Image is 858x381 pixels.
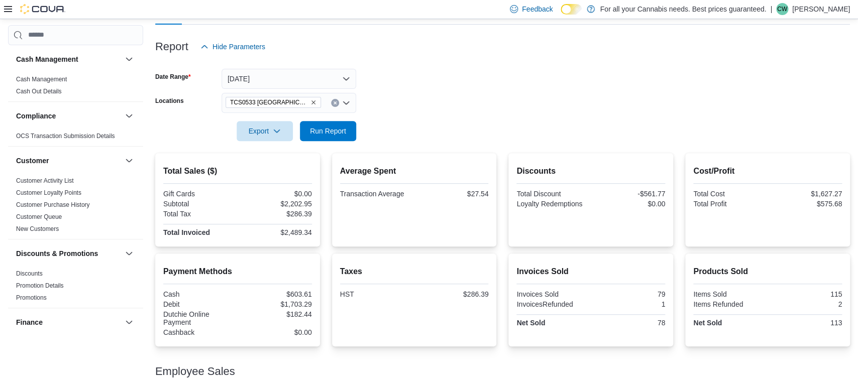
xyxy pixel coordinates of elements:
[237,121,293,141] button: Export
[16,282,64,290] span: Promotion Details
[516,190,589,198] div: Total Discount
[16,282,64,289] a: Promotion Details
[240,210,312,218] div: $286.39
[163,228,210,236] strong: Total Invoiced
[593,319,665,327] div: 78
[16,75,67,83] span: Cash Management
[340,190,412,198] div: Transaction Average
[693,319,722,327] strong: Net Sold
[222,69,356,89] button: [DATE]
[792,3,850,15] p: [PERSON_NAME]
[16,201,90,209] span: Customer Purchase History
[16,177,74,185] span: Customer Activity List
[16,156,121,166] button: Customer
[16,111,121,121] button: Compliance
[693,200,766,208] div: Total Profit
[16,270,43,277] a: Discounts
[16,294,47,301] a: Promotions
[8,268,143,308] div: Discounts & Promotions
[777,3,787,15] span: CW
[16,156,49,166] h3: Customer
[16,225,59,233] span: New Customers
[163,328,236,336] div: Cashback
[340,266,489,278] h2: Taxes
[240,290,312,298] div: $603.61
[123,155,135,167] button: Customer
[593,300,665,308] div: 1
[770,190,842,198] div: $1,627.27
[340,165,489,177] h2: Average Spent
[163,310,236,326] div: Dutchie Online Payment
[8,130,143,146] div: Compliance
[196,37,269,57] button: Hide Parameters
[16,248,121,259] button: Discounts & Promotions
[155,73,191,81] label: Date Range
[16,189,81,197] span: Customer Loyalty Points
[693,290,766,298] div: Items Sold
[240,310,312,318] div: $182.44
[310,99,316,105] button: Remove TCS0533 Richmond from selection in this group
[16,132,115,140] span: OCS Transaction Submission Details
[331,99,339,107] button: Clear input
[212,42,265,52] span: Hide Parameters
[16,213,62,220] a: Customer Queue
[16,88,62,95] a: Cash Out Details
[16,225,59,232] a: New Customers
[516,319,545,327] strong: Net Sold
[342,99,350,107] button: Open list of options
[516,165,665,177] h2: Discounts
[163,300,236,308] div: Debit
[163,190,236,198] div: Gift Cards
[770,290,842,298] div: 115
[693,190,766,198] div: Total Cost
[123,110,135,122] button: Compliance
[16,189,81,196] a: Customer Loyalty Points
[240,328,312,336] div: $0.00
[516,290,589,298] div: Invoices Sold
[8,73,143,101] div: Cash Management
[770,3,772,15] p: |
[163,266,312,278] h2: Payment Methods
[155,41,188,53] h3: Report
[693,300,766,308] div: Items Refunded
[163,210,236,218] div: Total Tax
[16,201,90,208] a: Customer Purchase History
[416,290,489,298] div: $286.39
[240,200,312,208] div: $2,202.95
[16,294,47,302] span: Promotions
[776,3,788,15] div: Chris Wood
[16,177,74,184] a: Customer Activity List
[593,290,665,298] div: 79
[561,4,582,15] input: Dark Mode
[230,97,308,107] span: TCS0533 [GEOGRAPHIC_DATA]
[243,121,287,141] span: Export
[16,317,43,327] h3: Finance
[8,175,143,239] div: Customer
[155,365,235,377] h3: Employee Sales
[16,133,115,140] a: OCS Transaction Submission Details
[593,190,665,198] div: -$561.77
[770,319,842,327] div: 113
[16,317,121,327] button: Finance
[693,165,842,177] h2: Cost/Profit
[240,190,312,198] div: $0.00
[16,111,56,121] h3: Compliance
[770,200,842,208] div: $575.68
[16,54,78,64] h3: Cash Management
[163,290,236,298] div: Cash
[16,76,67,83] a: Cash Management
[416,190,489,198] div: $27.54
[123,53,135,65] button: Cash Management
[163,200,236,208] div: Subtotal
[522,4,553,14] span: Feedback
[593,200,665,208] div: $0.00
[516,300,589,308] div: InvoicesRefunded
[16,248,98,259] h3: Discounts & Promotions
[20,4,65,14] img: Cova
[516,266,665,278] h2: Invoices Sold
[16,54,121,64] button: Cash Management
[240,300,312,308] div: $1,703.29
[163,165,312,177] h2: Total Sales ($)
